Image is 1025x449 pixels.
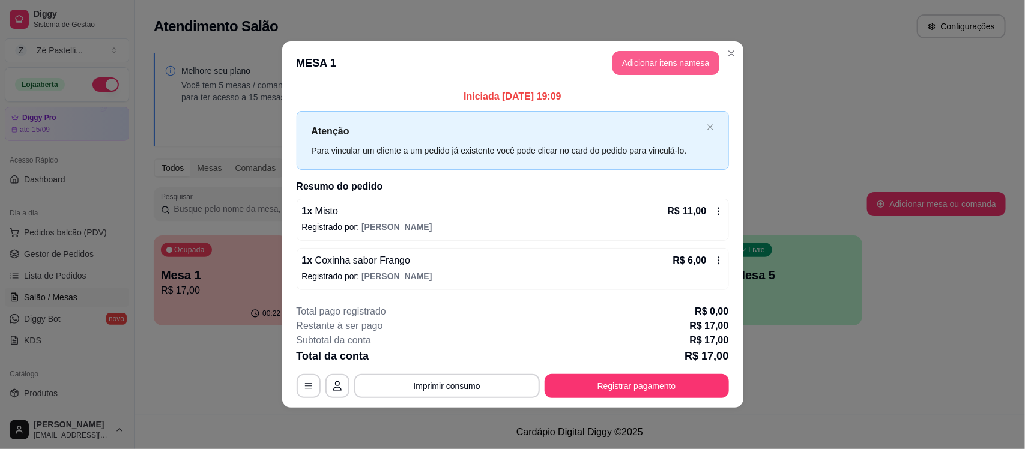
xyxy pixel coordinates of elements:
div: Para vincular um cliente a um pedido já existente você pode clicar no card do pedido para vinculá... [312,144,702,157]
p: Total pago registrado [297,304,386,319]
p: Restante à ser pago [297,319,383,333]
span: Misto [312,206,338,216]
p: Registrado por: [302,270,724,282]
h2: Resumo do pedido [297,179,729,194]
p: Total da conta [297,348,369,364]
p: R$ 17,00 [690,319,729,333]
span: close [707,124,714,131]
p: 1 x [302,204,339,218]
button: close [707,124,714,131]
p: R$ 17,00 [690,333,729,348]
header: MESA 1 [282,41,743,85]
p: Atenção [312,124,702,139]
p: R$ 0,00 [695,304,728,319]
button: Imprimir consumo [354,374,540,398]
button: Registrar pagamento [545,374,729,398]
span: [PERSON_NAME] [361,271,432,281]
p: Registrado por: [302,221,724,233]
p: 1 x [302,253,411,268]
span: Coxinha sabor Frango [312,255,410,265]
span: [PERSON_NAME] [361,222,432,232]
p: Subtotal da conta [297,333,372,348]
button: Close [722,44,741,63]
p: R$ 17,00 [685,348,728,364]
button: Adicionar itens namesa [612,51,719,75]
p: R$ 11,00 [668,204,707,218]
p: R$ 6,00 [673,253,706,268]
p: Iniciada [DATE] 19:09 [297,89,729,104]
